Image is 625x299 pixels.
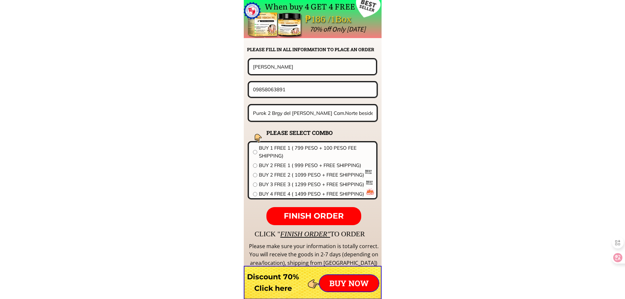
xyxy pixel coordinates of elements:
[305,11,370,27] div: ₱186 /1Box
[320,275,379,291] p: BUY NOW
[251,82,374,96] input: Phone number
[284,211,344,221] span: FINISH ORDER
[251,59,374,74] input: Your name
[255,228,556,240] div: CLICK " TO ORDER
[247,46,381,53] h2: PLEASE FILL IN ALL INFORMATION TO PLACE AN ORDER
[259,181,372,188] span: BUY 3 FREE 3 ( 1299 PESO + FREE SHIPPING)
[259,171,372,179] span: BUY 2 FREE 2 ( 1099 PESO + FREE SHIPPING)
[259,161,372,169] span: BUY 2 FREE 1 ( 999 PESO + FREE SHIPPING)
[259,144,372,160] span: BUY 1 FREE 1 ( 799 PESO + 100 PESO FEE SHIPPING)
[310,24,512,35] div: 70% off Only [DATE]
[248,242,379,267] div: Please make sure your information is totally correct. You will receive the goods in 2-7 days (dep...
[244,271,302,294] h3: Discount 70% Click here
[266,128,349,137] h2: PLEASE SELECT COMBO
[259,190,372,198] span: BUY 4 FREE 4 ( 1499 PESO + FREE SHIPPING)
[251,105,375,121] input: Address
[280,230,330,238] span: FINISH ORDER"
